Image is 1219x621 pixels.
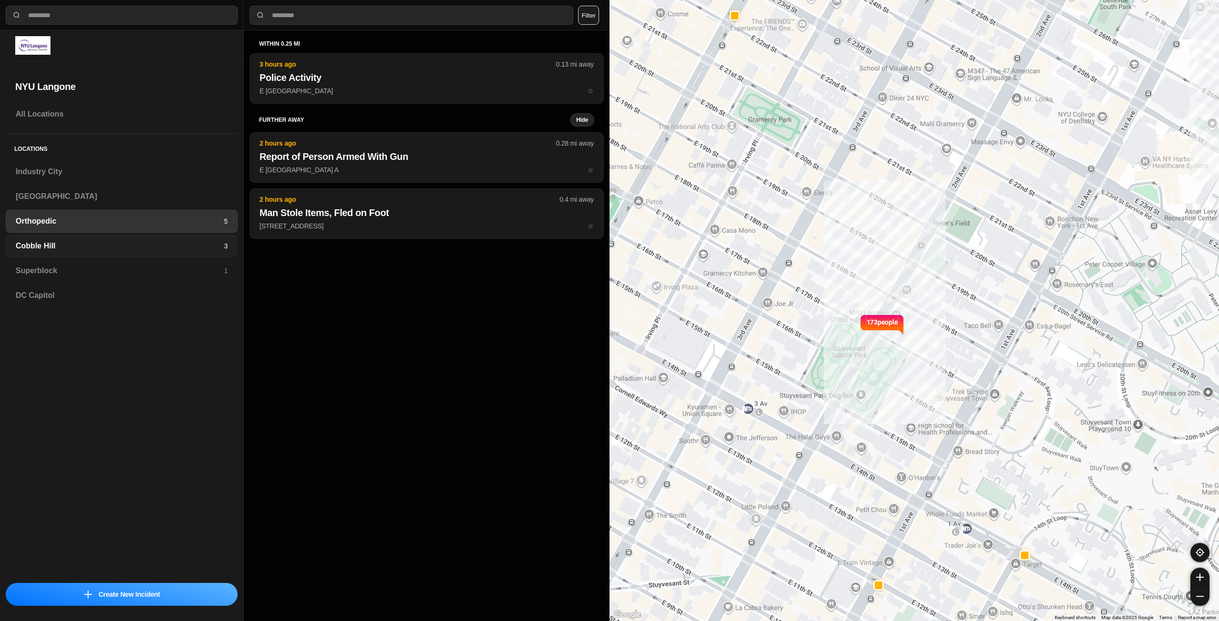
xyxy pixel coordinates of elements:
p: 3 [224,241,228,251]
button: iconCreate New Incident [6,583,238,606]
a: Report a map error [1178,615,1216,620]
img: icon [84,591,92,598]
a: Terms (opens in new tab) [1159,615,1172,620]
p: E [GEOGRAPHIC_DATA] [260,86,594,96]
h3: DC Capitol [16,290,228,301]
a: Superblock1 [6,259,238,282]
h5: further away [259,116,570,124]
p: 0.4 mi away [560,195,594,204]
h3: Industry City [16,166,228,177]
h3: [GEOGRAPHIC_DATA] [16,191,228,202]
img: recenter [1196,548,1204,557]
p: E [GEOGRAPHIC_DATA] A [260,165,594,175]
img: zoom-out [1196,592,1204,600]
p: 0.28 mi away [556,138,594,148]
a: Cobble Hill3 [6,235,238,257]
img: search [256,10,265,20]
p: 173 people [867,317,898,338]
h2: Police Activity [260,71,594,84]
p: 2 hours ago [260,138,556,148]
a: Open this area in Google Maps (opens a new window) [612,609,643,621]
img: search [12,10,21,20]
h3: Superblock [16,265,224,276]
img: Google [612,609,643,621]
span: Map data ©2025 Google [1101,615,1153,620]
span: star [588,166,594,174]
button: Filter [578,6,599,25]
p: 1 [224,266,228,276]
a: 3 hours ago0.13 mi awayPolice ActivityE [GEOGRAPHIC_DATA]star [250,87,604,95]
p: Create New Incident [99,590,160,599]
span: star [588,87,594,95]
h2: NYU Langone [15,80,228,93]
button: zoom-out [1190,587,1209,606]
img: notch [898,313,905,334]
h2: Man Stole Items, Fled on Foot [260,206,594,219]
a: 2 hours ago0.28 mi awayReport of Person Armed With GunE [GEOGRAPHIC_DATA] Astar [250,166,604,174]
p: 5 [224,217,228,226]
small: Hide [576,116,588,124]
h3: Orthopedic [16,216,224,227]
p: [STREET_ADDRESS] [260,221,594,231]
a: Orthopedic5 [6,210,238,233]
img: zoom-in [1196,573,1204,581]
p: 2 hours ago [260,195,560,204]
a: Industry City [6,160,238,183]
h3: Cobble Hill [16,240,224,252]
button: zoom-in [1190,568,1209,587]
p: 0.13 mi away [556,59,594,69]
h2: Report of Person Armed With Gun [260,150,594,163]
a: All Locations [6,103,238,126]
h5: within 0.25 mi [259,40,594,48]
button: 2 hours ago0.28 mi awayReport of Person Armed With GunE [GEOGRAPHIC_DATA] Astar [250,132,604,183]
h5: Locations [6,134,238,160]
a: 2 hours ago0.4 mi awayMan Stole Items, Fled on Foot[STREET_ADDRESS]star [250,222,604,230]
a: [GEOGRAPHIC_DATA] [6,185,238,208]
button: 3 hours ago0.13 mi awayPolice ActivityE [GEOGRAPHIC_DATA]star [250,53,604,104]
img: logo [15,36,50,55]
img: notch [859,313,867,334]
span: star [588,222,594,230]
a: DC Capitol [6,284,238,307]
button: 2 hours ago0.4 mi awayMan Stole Items, Fled on Foot[STREET_ADDRESS]star [250,188,604,239]
button: Keyboard shortcuts [1055,614,1096,621]
button: Hide [570,113,594,127]
p: 3 hours ago [260,59,556,69]
button: recenter [1190,543,1209,562]
h3: All Locations [16,108,228,120]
